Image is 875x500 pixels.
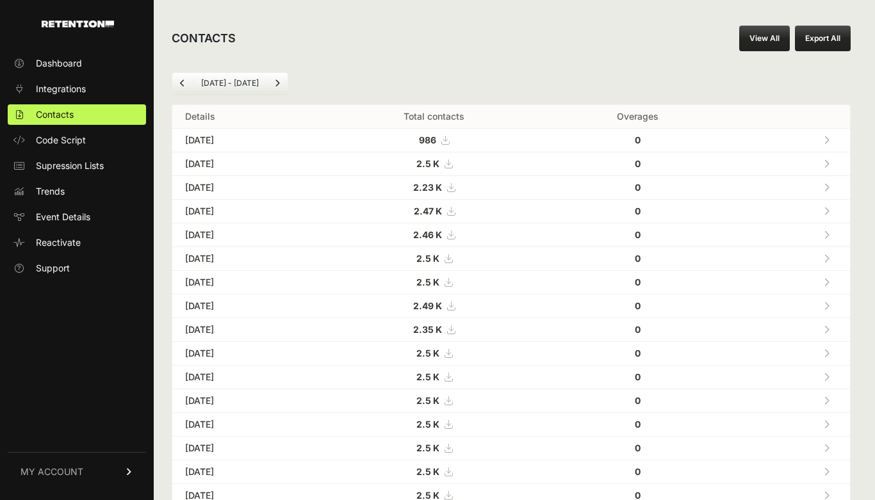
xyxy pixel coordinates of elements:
[413,182,455,193] a: 2.23 K
[635,253,641,264] strong: 0
[172,200,320,223] td: [DATE]
[416,158,439,169] strong: 2.5 K
[413,300,442,311] strong: 2.49 K
[635,229,641,240] strong: 0
[416,419,439,430] strong: 2.5 K
[416,466,439,477] strong: 2.5 K
[416,395,439,406] strong: 2.5 K
[172,366,320,389] td: [DATE]
[416,348,439,359] strong: 2.5 K
[416,371,439,382] strong: 2.5 K
[416,442,452,453] a: 2.5 K
[36,134,86,147] span: Code Script
[8,232,146,253] a: Reactivate
[36,83,86,95] span: Integrations
[635,466,641,477] strong: 0
[414,206,455,216] a: 2.47 K
[8,452,146,491] a: MY ACCOUNT
[36,159,104,172] span: Supression Lists
[413,324,455,335] a: 2.35 K
[635,419,641,430] strong: 0
[172,437,320,460] td: [DATE]
[8,156,146,176] a: Supression Lists
[20,465,83,478] span: MY ACCOUNT
[635,348,641,359] strong: 0
[36,108,74,121] span: Contacts
[416,442,439,453] strong: 2.5 K
[416,466,452,477] a: 2.5 K
[635,300,641,311] strong: 0
[36,185,65,198] span: Trends
[548,105,726,129] th: Overages
[419,134,449,145] a: 986
[413,229,455,240] a: 2.46 K
[8,130,146,150] a: Code Script
[172,152,320,176] td: [DATE]
[172,176,320,200] td: [DATE]
[416,253,452,264] a: 2.5 K
[8,181,146,202] a: Trends
[413,324,442,335] strong: 2.35 K
[36,236,81,249] span: Reactivate
[635,324,641,335] strong: 0
[635,206,641,216] strong: 0
[172,247,320,271] td: [DATE]
[635,158,641,169] strong: 0
[8,53,146,74] a: Dashboard
[267,73,288,93] a: Next
[172,389,320,413] td: [DATE]
[416,253,439,264] strong: 2.5 K
[8,79,146,99] a: Integrations
[416,395,452,406] a: 2.5 K
[416,348,452,359] a: 2.5 K
[172,73,193,93] a: Previous
[635,134,641,145] strong: 0
[8,207,146,227] a: Event Details
[36,262,70,275] span: Support
[42,20,114,28] img: Retention.com
[172,294,320,318] td: [DATE]
[416,371,452,382] a: 2.5 K
[635,395,641,406] strong: 0
[414,206,442,216] strong: 2.47 K
[635,277,641,287] strong: 0
[320,105,548,129] th: Total contacts
[193,78,266,88] li: [DATE] - [DATE]
[416,158,452,169] a: 2.5 K
[635,182,641,193] strong: 0
[739,26,790,51] a: View All
[413,300,455,311] a: 2.49 K
[172,29,236,47] h2: CONTACTS
[36,57,82,70] span: Dashboard
[416,277,439,287] strong: 2.5 K
[635,371,641,382] strong: 0
[172,318,320,342] td: [DATE]
[172,342,320,366] td: [DATE]
[419,134,436,145] strong: 986
[8,104,146,125] a: Contacts
[172,129,320,152] td: [DATE]
[8,258,146,278] a: Support
[416,277,452,287] a: 2.5 K
[172,223,320,247] td: [DATE]
[36,211,90,223] span: Event Details
[795,26,851,51] button: Export All
[172,271,320,294] td: [DATE]
[635,442,641,453] strong: 0
[416,419,452,430] a: 2.5 K
[413,229,442,240] strong: 2.46 K
[413,182,442,193] strong: 2.23 K
[172,460,320,484] td: [DATE]
[172,105,320,129] th: Details
[172,413,320,437] td: [DATE]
